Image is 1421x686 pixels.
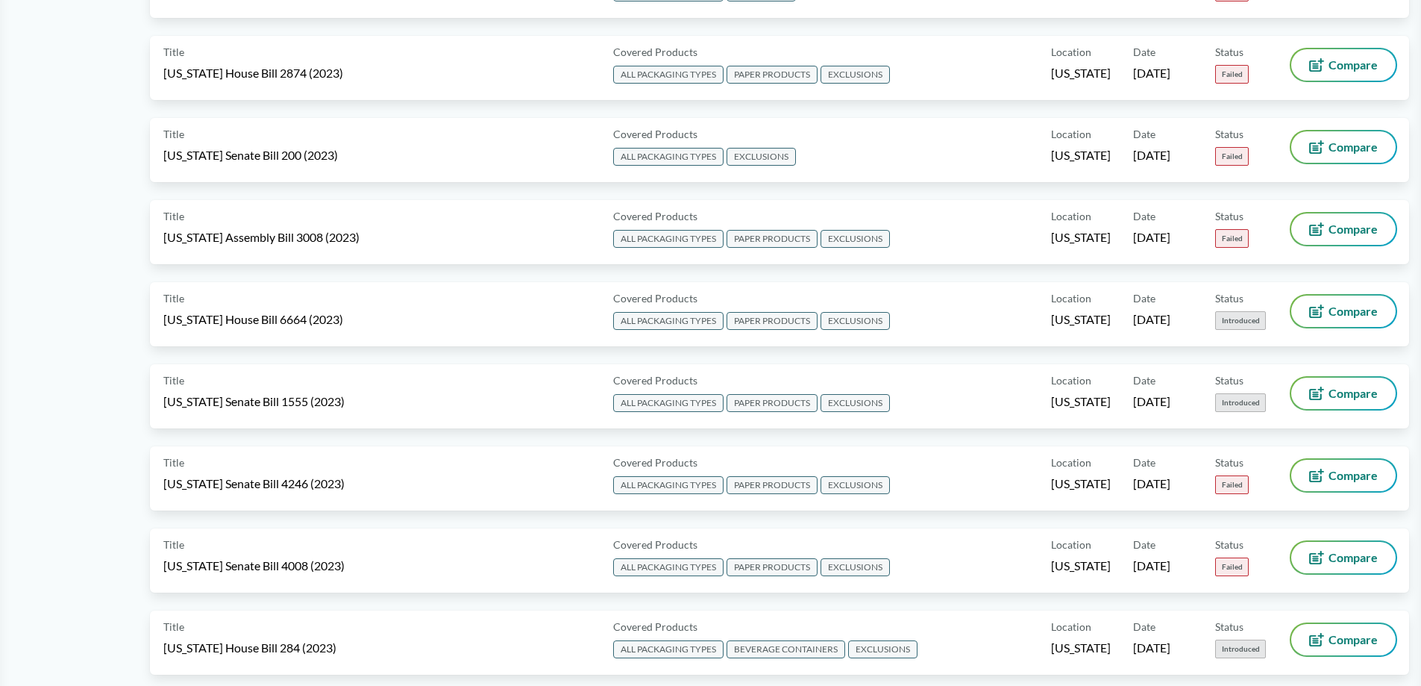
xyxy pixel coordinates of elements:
[727,640,845,658] span: BEVERAGE CONTAINERS
[1215,147,1249,166] span: Failed
[1291,131,1396,163] button: Compare
[163,640,336,656] span: [US_STATE] House Bill 284 (2023)
[613,148,724,166] span: ALL PACKAGING TYPES
[613,372,697,388] span: Covered Products
[1291,460,1396,491] button: Compare
[821,312,890,330] span: EXCLUSIONS
[1291,296,1396,327] button: Compare
[163,619,184,634] span: Title
[613,476,724,494] span: ALL PACKAGING TYPES
[1133,558,1170,574] span: [DATE]
[1291,624,1396,655] button: Compare
[613,312,724,330] span: ALL PACKAGING TYPES
[1051,393,1111,410] span: [US_STATE]
[613,640,724,658] span: ALL PACKAGING TYPES
[1329,59,1378,71] span: Compare
[163,311,343,328] span: [US_STATE] House Bill 6664 (2023)
[1133,455,1155,470] span: Date
[1215,640,1266,658] span: Introduced
[1215,229,1249,248] span: Failed
[613,394,724,412] span: ALL PACKAGING TYPES
[613,126,697,142] span: Covered Products
[1051,455,1091,470] span: Location
[163,208,184,224] span: Title
[1329,141,1378,153] span: Compare
[1051,126,1091,142] span: Location
[1051,65,1111,81] span: [US_STATE]
[1133,208,1155,224] span: Date
[1051,558,1111,574] span: [US_STATE]
[727,148,796,166] span: EXCLUSIONS
[613,619,697,634] span: Covered Products
[1215,619,1243,634] span: Status
[821,476,890,494] span: EXCLUSIONS
[1133,537,1155,552] span: Date
[1051,44,1091,60] span: Location
[163,147,338,163] span: [US_STATE] Senate Bill 200 (2023)
[1133,65,1170,81] span: [DATE]
[1291,49,1396,81] button: Compare
[1051,475,1111,492] span: [US_STATE]
[613,230,724,248] span: ALL PACKAGING TYPES
[613,44,697,60] span: Covered Products
[1329,470,1378,481] span: Compare
[1051,311,1111,328] span: [US_STATE]
[1329,305,1378,317] span: Compare
[1051,208,1091,224] span: Location
[1215,44,1243,60] span: Status
[727,558,818,576] span: PAPER PRODUCTS
[1329,634,1378,646] span: Compare
[163,44,184,60] span: Title
[613,455,697,470] span: Covered Products
[1215,290,1243,306] span: Status
[163,558,345,574] span: [US_STATE] Senate Bill 4008 (2023)
[1215,372,1243,388] span: Status
[163,229,360,246] span: [US_STATE] Assembly Bill 3008 (2023)
[821,558,890,576] span: EXCLUSIONS
[613,66,724,84] span: ALL PACKAGING TYPES
[1051,537,1091,552] span: Location
[1291,378,1396,409] button: Compare
[163,65,343,81] span: [US_STATE] House Bill 2874 (2023)
[163,455,184,470] span: Title
[163,290,184,306] span: Title
[821,394,890,412] span: EXCLUSIONS
[1051,640,1111,656] span: [US_STATE]
[1215,393,1266,412] span: Introduced
[727,476,818,494] span: PAPER PRODUCTS
[727,230,818,248] span: PAPER PRODUCTS
[1133,147,1170,163] span: [DATE]
[1051,147,1111,163] span: [US_STATE]
[1215,311,1266,330] span: Introduced
[163,475,345,492] span: [US_STATE] Senate Bill 4246 (2023)
[1215,65,1249,84] span: Failed
[1215,537,1243,552] span: Status
[1291,542,1396,573] button: Compare
[1133,311,1170,328] span: [DATE]
[1133,640,1170,656] span: [DATE]
[1051,619,1091,634] span: Location
[1329,552,1378,564] span: Compare
[1133,229,1170,246] span: [DATE]
[1133,290,1155,306] span: Date
[821,66,890,84] span: EXCLUSIONS
[1215,455,1243,470] span: Status
[163,372,184,388] span: Title
[727,312,818,330] span: PAPER PRODUCTS
[1215,475,1249,494] span: Failed
[848,640,917,658] span: EXCLUSIONS
[1215,208,1243,224] span: Status
[1051,290,1091,306] span: Location
[727,66,818,84] span: PAPER PRODUCTS
[613,537,697,552] span: Covered Products
[163,537,184,552] span: Title
[1133,393,1170,410] span: [DATE]
[821,230,890,248] span: EXCLUSIONS
[1133,44,1155,60] span: Date
[163,126,184,142] span: Title
[613,290,697,306] span: Covered Products
[1133,619,1155,634] span: Date
[163,393,345,410] span: [US_STATE] Senate Bill 1555 (2023)
[613,558,724,576] span: ALL PACKAGING TYPES
[1215,126,1243,142] span: Status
